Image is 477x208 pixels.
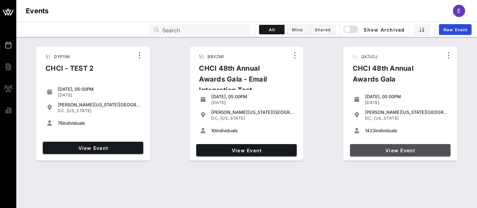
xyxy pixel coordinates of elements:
[211,128,216,133] span: 10
[58,102,141,107] div: [PERSON_NAME][US_STATE][GEOGRAPHIC_DATA]
[365,94,448,99] div: [DATE], 05:00PM
[211,100,294,105] div: [DATE]
[314,27,331,32] span: Shared
[285,25,310,34] button: Mine
[58,120,141,126] div: individuals
[220,116,245,121] span: [US_STATE]
[43,142,143,154] a: View Event
[58,86,141,92] div: [DATE], 05:00PM
[350,144,451,156] a: View Event
[457,7,461,14] span: E
[361,54,378,59] span: QX7JOJ
[289,27,306,32] span: Mine
[67,108,92,113] span: [US_STATE]
[443,27,467,32] span: New Event
[58,108,66,113] span: DC,
[374,116,399,121] span: [US_STATE]
[211,109,294,115] div: [PERSON_NAME][US_STATE][GEOGRAPHIC_DATA]
[259,25,285,34] button: All
[263,27,280,32] span: All
[40,63,99,79] div: CHCI - TEST 2
[58,92,141,98] div: [DATE]
[365,128,375,133] span: 1423
[344,25,405,34] span: Show Archived
[353,148,448,153] span: View Event
[310,25,335,34] button: Shared
[211,116,219,121] span: DC,
[196,144,297,156] a: View Event
[211,94,294,99] div: [DATE], 05:00PM
[207,54,224,59] span: BBXZMI
[58,120,63,126] span: 76
[365,109,448,115] div: [PERSON_NAME][US_STATE][GEOGRAPHIC_DATA]
[194,63,289,101] div: CHCI 48th Annual Awards Gala - Email Integration Test
[199,148,294,153] span: View Event
[365,116,373,121] span: DC,
[211,128,294,133] div: individuals
[26,5,49,16] h1: Events
[344,23,405,36] button: Show Archived
[365,100,448,105] div: [DATE]
[45,145,141,151] span: View Event
[54,54,70,59] span: DYP1IW
[347,63,443,90] div: CHCI 48th Annual Awards Gala
[453,5,465,17] div: E
[365,128,448,133] div: individuals
[439,24,472,35] a: New Event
